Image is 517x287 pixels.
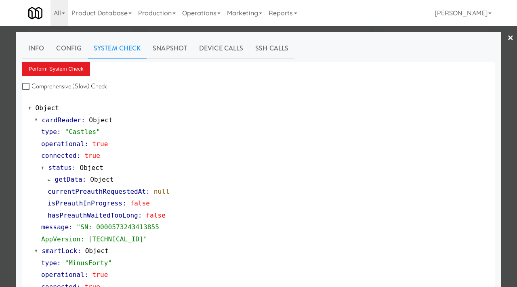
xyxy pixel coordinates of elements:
span: : [138,212,142,219]
span: cardReader [42,116,81,124]
span: operational [41,271,84,279]
span: status [48,164,72,172]
span: : [82,176,86,183]
img: Micromart [28,6,42,20]
span: true [92,140,108,148]
span: : [77,247,81,255]
span: false [130,199,150,207]
a: Info [22,38,50,59]
span: currentPreauthRequestedAt [48,188,146,195]
span: hasPreauthWaitedTooLong [48,212,138,219]
span: "MinusForty" [65,259,112,267]
span: Object [85,247,109,255]
span: Object [80,164,103,172]
a: × [507,26,514,51]
span: null [154,188,170,195]
span: type [41,128,57,136]
a: SSH Calls [249,38,294,59]
span: "Castles" [65,128,100,136]
span: smartLock [42,247,78,255]
a: Device Calls [193,38,249,59]
a: System Check [88,38,147,59]
span: : [81,116,85,124]
span: : [72,164,76,172]
span: true [92,271,108,279]
span: : [146,188,150,195]
span: message [41,223,69,231]
span: : [84,140,88,148]
span: "SN: 0000573243413855 AppVersion: [TECHNICAL_ID]" [41,223,159,243]
a: Snapshot [147,38,193,59]
span: connected [41,152,77,159]
span: true [84,152,100,159]
span: Object [90,176,113,183]
span: : [122,199,126,207]
span: type [41,259,57,267]
input: Comprehensive (Slow) Check [22,84,32,90]
span: : [84,271,88,279]
span: false [146,212,166,219]
span: Object [89,116,112,124]
span: isPreauthInProgress [48,199,122,207]
span: : [57,259,61,267]
span: : [69,223,73,231]
span: operational [41,140,84,148]
span: : [77,152,81,159]
a: Config [50,38,88,59]
span: Object [36,104,59,112]
button: Perform System Check [22,62,90,76]
label: Comprehensive (Slow) Check [22,80,107,92]
span: getData [55,176,82,183]
span: : [57,128,61,136]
